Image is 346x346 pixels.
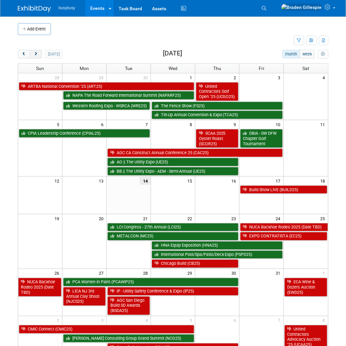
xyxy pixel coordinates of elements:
button: Add Event [18,23,51,35]
a: Tilt-Up Annual Convention & Expo (TCA25) [152,111,283,119]
span: 22 [187,214,195,223]
button: [DATE] [45,50,62,58]
span: 13 [98,177,106,185]
span: 9 [233,120,239,128]
span: Tue [125,66,133,71]
a: METALCON (MC25) [107,232,239,241]
button: month [283,50,300,58]
span: 2 [233,73,239,82]
span: 1 [189,73,195,82]
span: 20 [98,214,106,223]
span: 7 [278,316,284,325]
span: Fri [259,66,264,71]
span: 12 [54,177,62,185]
a: ECA Wine & Dozers Auction (EWD25) [285,278,327,297]
a: Chicago Build (CB25) [152,259,239,268]
span: Mon [80,66,89,71]
span: Sun [36,66,44,71]
i: Personalize Calendar [321,52,326,56]
span: Sat [302,66,309,71]
span: Thu [213,66,221,71]
span: 24 [275,214,284,223]
img: ExhibitDay [18,6,51,12]
a: iP - Utility Safety Conference & Expo (IP25) [107,287,239,296]
a: AGC CA Construct Annual Conference 25 (CAC25) [107,149,283,157]
span: 29 [98,73,106,82]
a: EXPO CONTRATISTA (EC25) [240,232,327,241]
span: busybusy [59,6,75,10]
span: 6 [233,316,239,325]
a: CPIA Leadership Conference (CPIAL25) [19,129,150,138]
span: 4 [145,316,151,325]
a: [PERSON_NAME] Consulting Group Grand Summit (NCG25) [63,334,194,343]
a: Western Roofing Expo - WSRCA (WRE25) [63,102,150,110]
a: NAPA The Road Forward International Summit (NAPARF25) [63,91,194,100]
button: next [30,50,42,58]
a: NUCA Backhoe Rodeo 2025 (Date TBD) [240,223,328,232]
span: 17 [275,177,284,185]
span: 28 [142,269,151,277]
span: 26 [54,269,62,277]
span: 21 [142,214,151,223]
span: 4 [322,73,328,82]
a: LCI Congress - 27th Annual (LCI25) [107,223,239,232]
span: 29 [187,269,195,277]
a: HNA Equip Exposition (HNA25) [152,241,283,250]
h2: [DATE] [163,50,182,57]
span: 5 [56,120,62,128]
a: SCAA 2025 Oyster Roast (SCOR25) [196,129,239,148]
span: 6 [100,120,106,128]
a: AO || The Utility Expo (UE25) [107,158,239,166]
span: 11 [320,120,328,128]
button: week [300,50,315,58]
span: 30 [231,269,239,277]
a: The Fence Show (FS25) [152,102,283,110]
span: 19 [54,214,62,223]
span: 15 [187,177,195,185]
a: CMIC Connect (CMIC25) [19,325,195,334]
span: 18 [320,177,328,185]
span: 23 [231,214,239,223]
span: 28 [54,73,62,82]
span: 16 [231,177,239,185]
span: 25 [320,214,328,223]
span: 3 [100,316,106,325]
a: International Pool/Spa/Patio/Deck Expo (PSPD25) [152,251,283,259]
a: Build Show LIVE (BUILD25) [240,186,327,194]
a: AGC San Diego Build SD Awards (BSDA25) [107,296,150,315]
span: 3 [278,73,284,82]
button: prev [18,50,30,58]
span: 7 [145,120,151,128]
button: myCustomButton [318,50,328,58]
a: LICA NJ 3rd Annual Clay Shoot (NJCS25) [63,287,106,306]
a: NUCA Backhoe Rodeo 2025 (Date TBD) [18,278,62,297]
a: United Contractors Golf Open ’25 (UCGO25) [196,82,239,101]
a: PCA Women in Paint (PCAWIP25) [63,278,239,287]
a: DBIA - SW DFW Chapter Golf Tournament [240,129,283,148]
span: 31 [275,269,284,277]
span: 1 [322,269,328,277]
span: 5 [189,316,195,325]
span: 14 [140,177,151,185]
img: Braden Gillespie [281,4,322,11]
span: 10 [275,120,284,128]
span: 2 [56,316,62,325]
span: 27 [98,269,106,277]
span: Wed [169,66,177,71]
span: 8 [189,120,195,128]
a: BB || The Utility Expo - AEM - Semi-Annual (UE25) [107,167,239,176]
span: 8 [322,316,328,325]
a: ARTBA National Convention ’25 (ART25) [19,82,195,91]
span: 30 [142,73,151,82]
